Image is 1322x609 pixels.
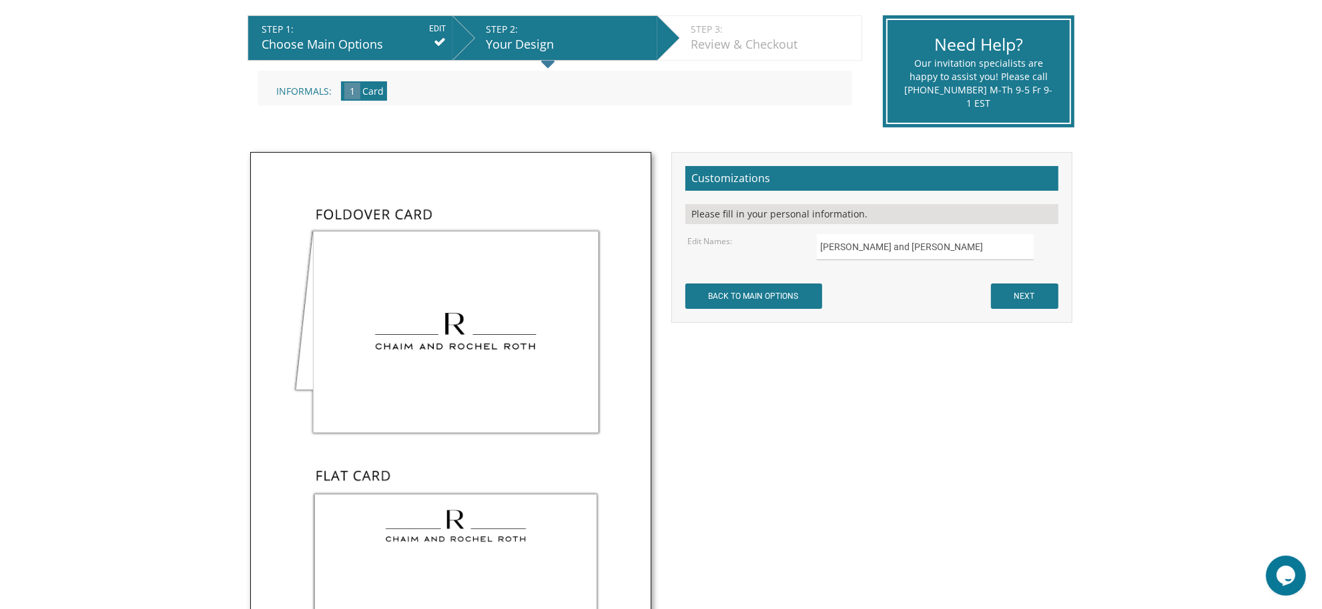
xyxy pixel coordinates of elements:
[691,36,855,53] div: Review & Checkout
[687,235,732,247] label: Edit Names:
[429,23,446,35] input: EDIT
[262,23,446,36] div: STEP 1:
[486,36,651,53] div: Your Design
[344,83,360,99] span: 1
[486,23,651,36] div: STEP 2:
[685,283,822,309] input: BACK TO MAIN OPTIONS
[991,283,1058,309] input: NEXT
[262,36,446,53] div: Choose Main Options
[362,85,384,97] span: Card
[691,23,855,36] div: STEP 3:
[276,85,332,97] span: Informals:
[904,57,1053,110] div: Our invitation specialists are happy to assist you! Please call [PHONE_NUMBER] M-Th 9-5 Fr 9-1 EST
[685,204,1058,224] div: Please fill in your personal information.
[904,33,1053,57] div: Need Help?
[1266,556,1309,596] iframe: chat widget
[685,166,1058,191] h2: Customizations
